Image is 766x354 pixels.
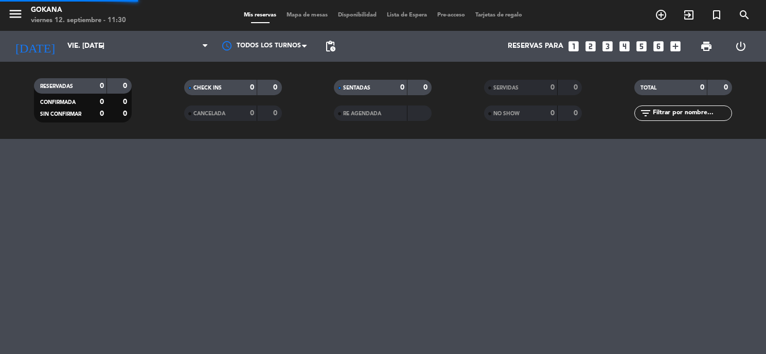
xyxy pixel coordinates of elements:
[639,107,652,119] i: filter_list
[123,110,129,117] strong: 0
[273,84,279,91] strong: 0
[735,40,747,52] i: power_settings_new
[508,42,563,50] span: Reservas para
[40,84,73,89] span: RESERVADAS
[400,84,404,91] strong: 0
[584,40,597,53] i: looks_two
[550,110,555,117] strong: 0
[574,110,580,117] strong: 0
[601,40,614,53] i: looks_3
[652,108,732,119] input: Filtrar por nombre...
[710,9,723,21] i: turned_in_not
[100,82,104,90] strong: 0
[96,40,108,52] i: arrow_drop_down
[31,5,126,15] div: GOKANA
[123,98,129,105] strong: 0
[640,85,656,91] span: TOTAL
[574,84,580,91] strong: 0
[343,111,381,116] span: RE AGENDADA
[550,84,555,91] strong: 0
[724,31,758,62] div: LOG OUT
[31,15,126,26] div: viernes 12. septiembre - 11:30
[8,6,23,22] i: menu
[382,12,432,18] span: Lista de Espera
[567,40,580,53] i: looks_one
[738,9,751,21] i: search
[100,98,104,105] strong: 0
[333,12,382,18] span: Disponibilidad
[652,40,665,53] i: looks_6
[100,110,104,117] strong: 0
[40,100,76,105] span: CONFIRMADA
[700,40,712,52] span: print
[250,84,254,91] strong: 0
[193,111,225,116] span: CANCELADA
[635,40,648,53] i: looks_5
[250,110,254,117] strong: 0
[683,9,695,21] i: exit_to_app
[343,85,370,91] span: SENTADAS
[432,12,470,18] span: Pre-acceso
[423,84,430,91] strong: 0
[8,6,23,25] button: menu
[324,40,336,52] span: pending_actions
[669,40,682,53] i: add_box
[470,12,527,18] span: Tarjetas de regalo
[40,112,81,117] span: SIN CONFIRMAR
[493,85,519,91] span: SERVIDAS
[273,110,279,117] strong: 0
[193,85,222,91] span: CHECK INS
[700,84,704,91] strong: 0
[655,9,667,21] i: add_circle_outline
[493,111,520,116] span: NO SHOW
[8,35,62,58] i: [DATE]
[618,40,631,53] i: looks_4
[123,82,129,90] strong: 0
[239,12,281,18] span: Mis reservas
[724,84,730,91] strong: 0
[281,12,333,18] span: Mapa de mesas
